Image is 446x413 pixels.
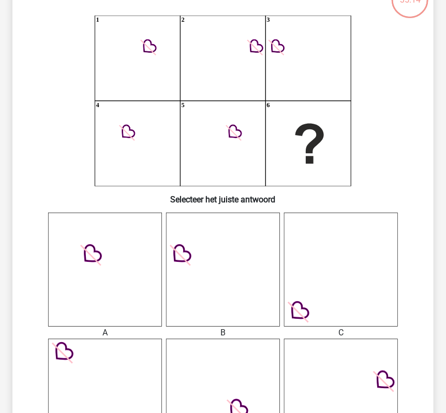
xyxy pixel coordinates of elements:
div: B [158,327,288,339]
div: C [276,327,406,339]
text: 2 [182,17,185,24]
text: 6 [267,102,270,109]
text: 4 [96,102,99,109]
text: 3 [267,17,270,24]
div: A [40,327,170,339]
text: 1 [96,17,99,24]
h6: Selecteer het juiste antwoord [29,186,417,204]
text: 5 [182,102,185,109]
